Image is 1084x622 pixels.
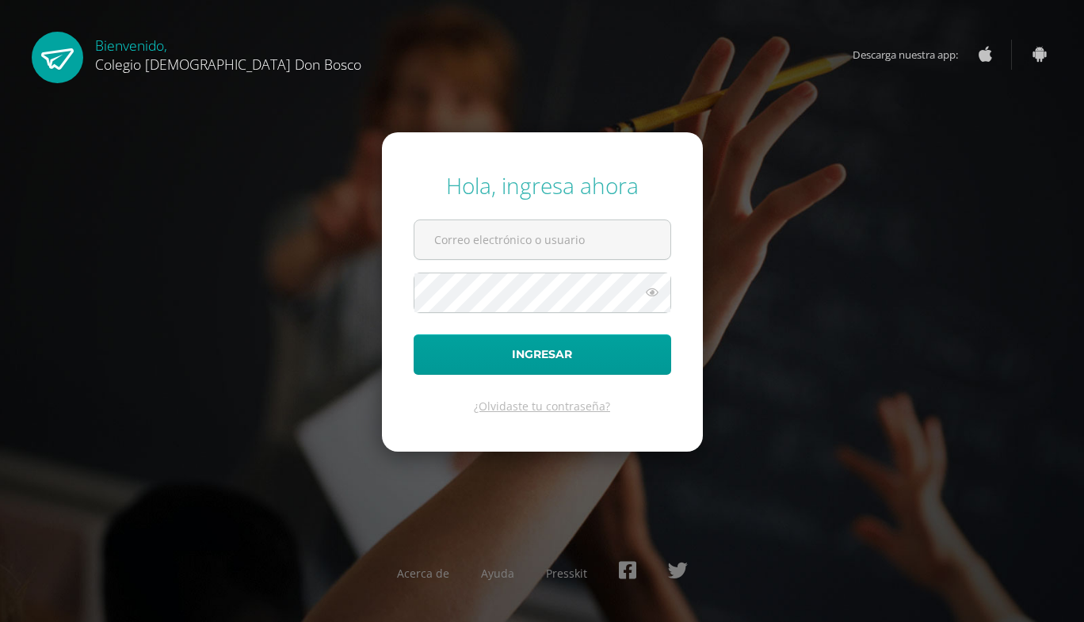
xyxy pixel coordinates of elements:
[414,334,671,375] button: Ingresar
[474,399,610,414] a: ¿Olvidaste tu contraseña?
[95,32,361,74] div: Bienvenido,
[414,170,671,200] div: Hola, ingresa ahora
[95,55,361,74] span: Colegio [DEMOGRAPHIC_DATA] Don Bosco
[414,220,670,259] input: Correo electrónico o usuario
[397,566,449,581] a: Acerca de
[853,40,974,70] span: Descarga nuestra app:
[546,566,587,581] a: Presskit
[481,566,514,581] a: Ayuda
